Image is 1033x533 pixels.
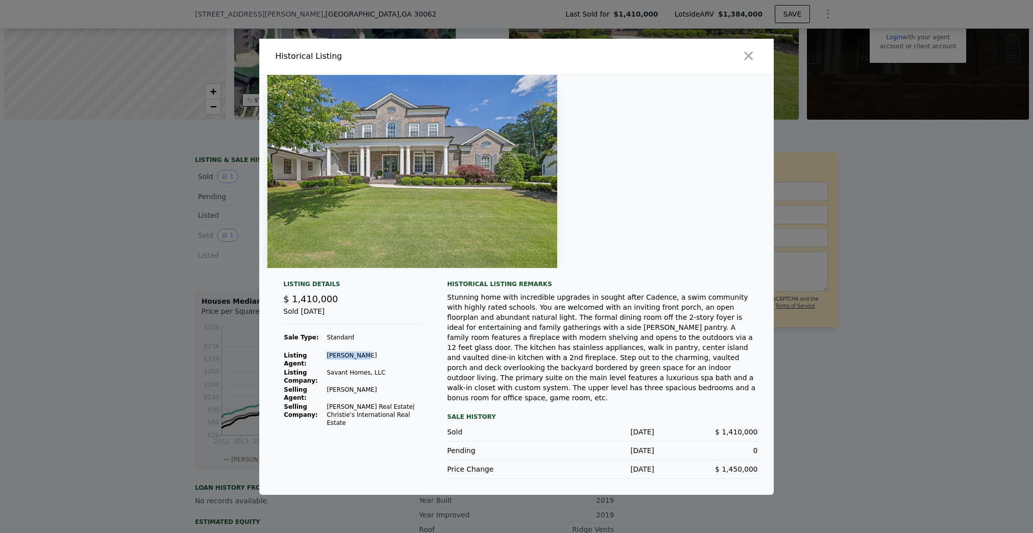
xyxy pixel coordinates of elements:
div: Sold [DATE] [283,306,423,325]
div: 0 [654,446,758,456]
div: Historical Listing [275,50,512,62]
strong: Listing Agent: [284,352,307,367]
div: Historical Listing remarks [447,280,758,288]
div: Sale History [447,411,758,423]
div: Sold [447,427,551,437]
div: [DATE] [551,446,654,456]
td: [PERSON_NAME] [326,385,423,402]
div: Price Change [447,464,551,474]
td: [PERSON_NAME] Real Estate| Christie's International Real Estate [326,402,423,427]
strong: Listing Company: [284,369,318,384]
strong: Sale Type: [284,334,319,341]
span: $ 1,410,000 [283,294,338,304]
div: Pending [447,446,551,456]
img: Property Img [267,75,557,268]
td: Standard [326,333,423,342]
strong: Selling Company: [284,403,318,418]
div: Listing Details [283,280,423,292]
div: [DATE] [551,427,654,437]
div: Stunning home with incredible upgrades in sought after Cadence, a swim community with highly rate... [447,292,758,403]
strong: Selling Agent: [284,386,307,401]
td: Savant Homes, LLC [326,368,423,385]
div: [DATE] [551,464,654,474]
span: $ 1,450,000 [715,465,758,473]
span: $ 1,410,000 [715,428,758,436]
td: [PERSON_NAME] [326,351,423,368]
